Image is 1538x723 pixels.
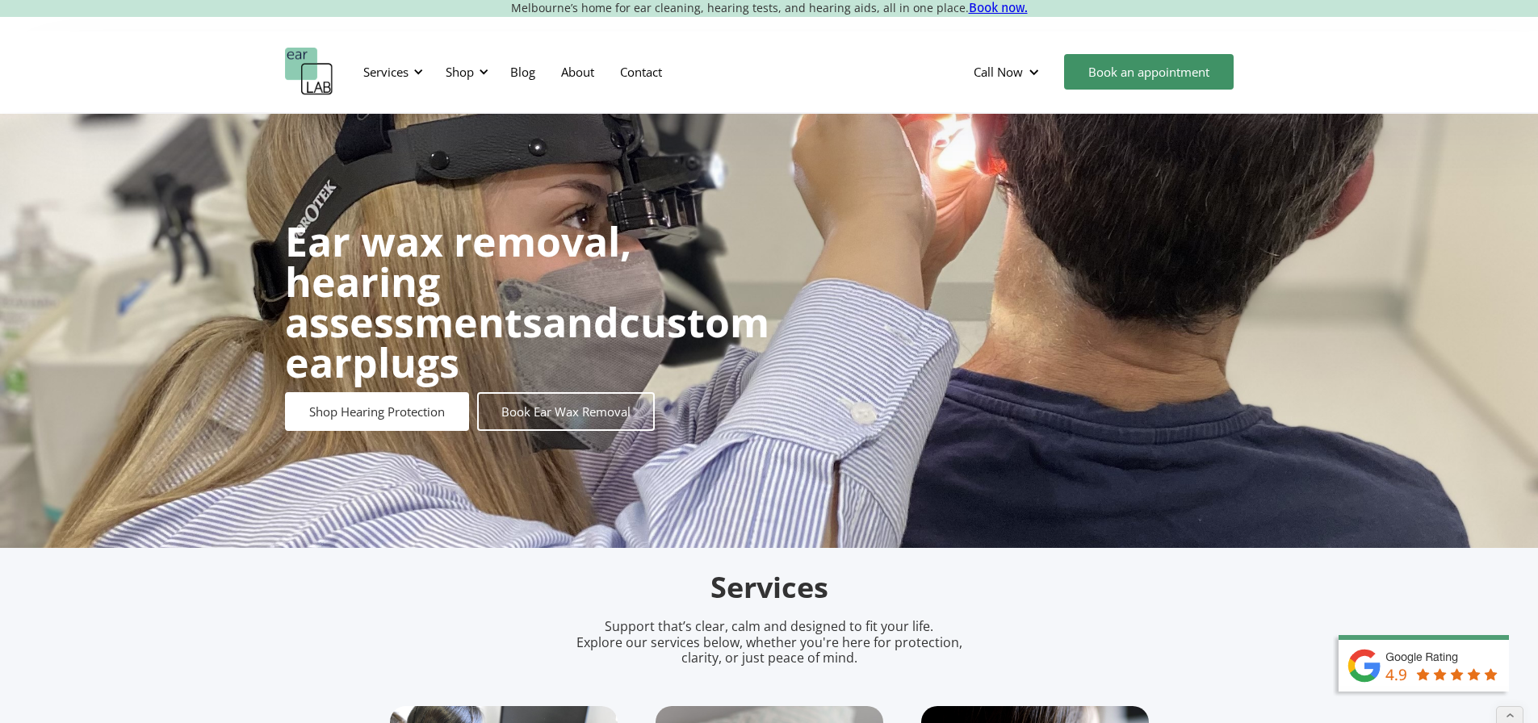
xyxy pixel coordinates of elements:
h2: Services [390,569,1149,607]
div: Services [354,48,428,96]
div: Call Now [961,48,1056,96]
a: Book an appointment [1064,54,1234,90]
a: Shop Hearing Protection [285,392,469,431]
strong: Ear wax removal, hearing assessments [285,214,631,349]
a: home [285,48,333,96]
div: Shop [436,48,493,96]
a: Contact [607,48,675,95]
div: Services [363,64,409,80]
p: Support that’s clear, calm and designed to fit your life. Explore our services below, whether you... [555,619,983,666]
strong: custom earplugs [285,295,769,390]
a: Blog [497,48,548,95]
h1: and [285,221,769,382]
div: Shop [446,64,474,80]
div: Call Now [974,64,1023,80]
a: Book Ear Wax Removal [477,392,655,431]
a: About [548,48,607,95]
